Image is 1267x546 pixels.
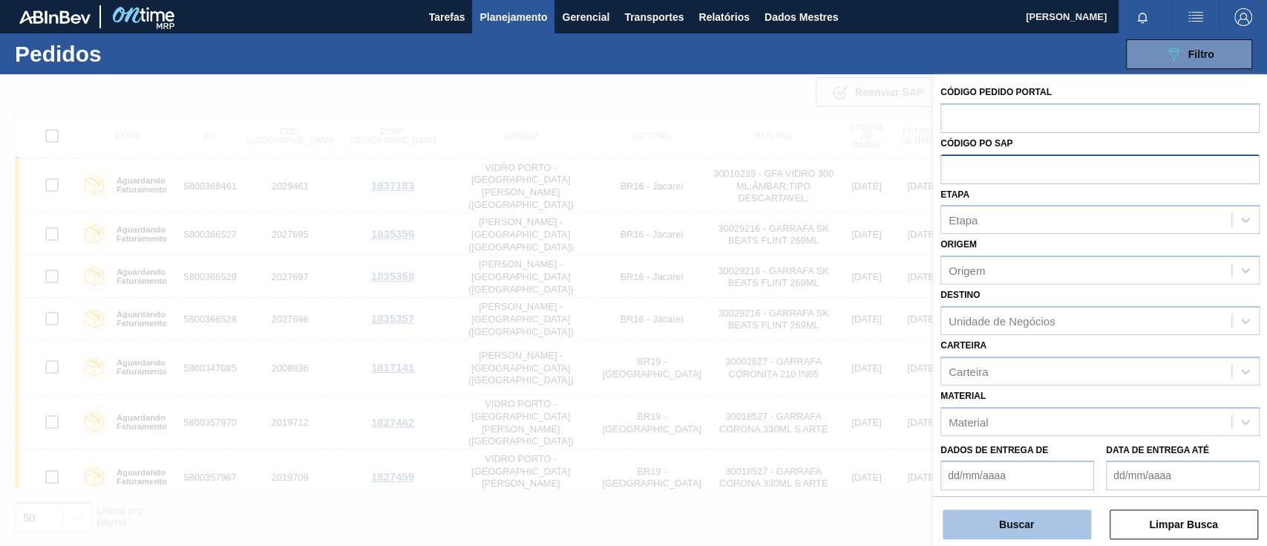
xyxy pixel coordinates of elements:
[19,10,91,24] img: TNhmsLtSVTkK8tSr43FrP2fwEKptu5GPRR3wAAAABJRU5ErkJggg==
[949,415,988,428] font: Material
[940,189,969,200] font: Etapa
[940,290,980,300] font: Destino
[1188,48,1214,60] font: Filtro
[624,11,684,23] font: Transportes
[1106,445,1209,455] font: Data de Entrega até
[949,264,985,277] font: Origem
[479,11,547,23] font: Planejamento
[429,11,465,23] font: Tarefas
[949,314,1055,327] font: Unidade de Negócios
[562,11,609,23] font: Gerencial
[940,138,1012,149] font: Código PO SAP
[940,87,1052,97] font: Código Pedido Portal
[765,11,839,23] font: Dados Mestres
[1187,8,1205,26] img: ações do usuário
[940,445,1048,455] font: Dados de Entrega de
[949,214,978,227] font: Etapa
[1106,461,1260,490] input: dd/mm/aaaa
[940,340,986,351] font: Carteira
[940,239,977,250] font: Origem
[949,365,988,377] font: Carteira
[1026,11,1107,22] font: [PERSON_NAME]
[1234,8,1252,26] img: Sair
[1119,7,1166,27] button: Notificações
[15,42,102,66] font: Pedidos
[940,461,1094,490] input: dd/mm/aaaa
[940,391,986,401] font: Material
[698,11,749,23] font: Relatórios
[1126,39,1252,69] button: Filtro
